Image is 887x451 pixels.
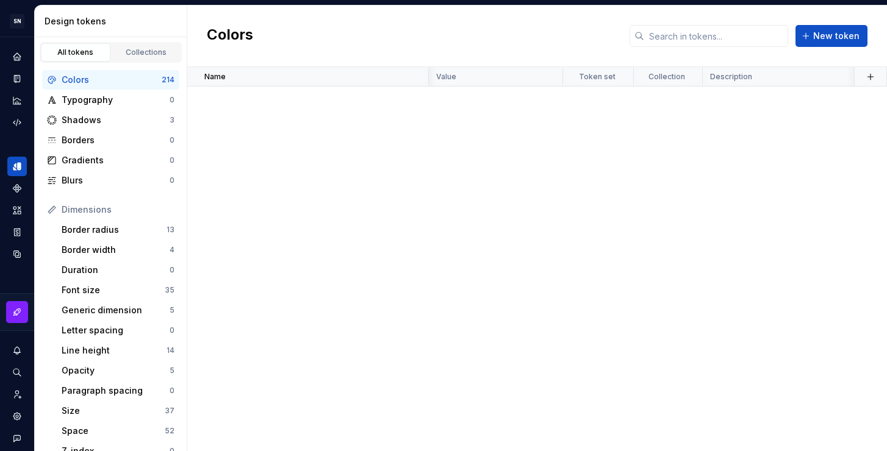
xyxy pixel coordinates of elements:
a: Border width4 [57,240,179,260]
div: SN [10,14,24,29]
div: 13 [167,225,174,235]
div: Shadows [62,114,170,126]
div: Font size [62,284,165,296]
div: Collections [116,48,177,57]
a: Size37 [57,401,179,421]
div: All tokens [45,48,106,57]
div: 214 [162,75,174,85]
a: Letter spacing0 [57,321,179,340]
div: Colors [62,74,162,86]
a: Typography0 [42,90,179,110]
a: Storybook stories [7,222,27,242]
p: Collection [648,72,685,82]
a: Colors214 [42,70,179,90]
div: Paragraph spacing [62,385,170,397]
div: Border width [62,244,170,256]
a: Paragraph spacing0 [57,381,179,400]
div: 0 [170,265,174,275]
button: Notifications [7,341,27,360]
a: Home [7,47,27,66]
div: 5 [170,366,174,375]
a: Shadows3 [42,110,179,130]
div: 0 [170,176,174,185]
div: Generic dimension [62,304,170,316]
div: Space [62,425,165,437]
p: Token set [579,72,616,82]
a: Assets [7,201,27,220]
div: 5 [170,305,174,315]
div: Border radius [62,224,167,236]
div: 0 [170,155,174,165]
div: Dimensions [62,204,174,216]
div: 0 [170,95,174,105]
div: 3 [170,115,174,125]
a: Borders0 [42,130,179,150]
div: 52 [165,426,174,436]
div: 0 [170,135,174,145]
div: Duration [62,264,170,276]
a: Documentation [7,69,27,88]
div: Typography [62,94,170,106]
a: Blurs0 [42,171,179,190]
a: Invite team [7,385,27,404]
button: Contact support [7,428,27,448]
button: Search ⌘K [7,363,27,382]
div: Opacity [62,364,170,377]
a: Border radius13 [57,220,179,240]
a: Font size35 [57,280,179,300]
button: New token [795,25,867,47]
div: 0 [170,325,174,335]
input: Search in tokens... [644,25,788,47]
div: 0 [170,386,174,396]
p: Description [710,72,752,82]
div: Letter spacing [62,324,170,336]
div: Line height [62,344,167,357]
a: Settings [7,407,27,426]
a: Duration0 [57,260,179,280]
div: Borders [62,134,170,146]
a: Data sources [7,244,27,264]
h2: Colors [207,25,253,47]
div: Gradients [62,154,170,166]
div: 4 [170,245,174,255]
div: 37 [165,406,174,416]
a: Line height14 [57,341,179,360]
div: Design tokens [45,15,182,27]
div: 35 [165,285,174,295]
a: Space52 [57,421,179,441]
div: Blurs [62,174,170,186]
button: SN [2,8,32,34]
a: Gradients0 [42,151,179,170]
p: Value [436,72,456,82]
a: Code automation [7,113,27,132]
a: Components [7,179,27,198]
div: 14 [167,346,174,355]
p: Name [204,72,226,82]
a: Design tokens [7,157,27,176]
a: Generic dimension5 [57,300,179,320]
a: Opacity5 [57,361,179,380]
a: Analytics [7,91,27,110]
span: New token [813,30,860,42]
div: Size [62,405,165,417]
